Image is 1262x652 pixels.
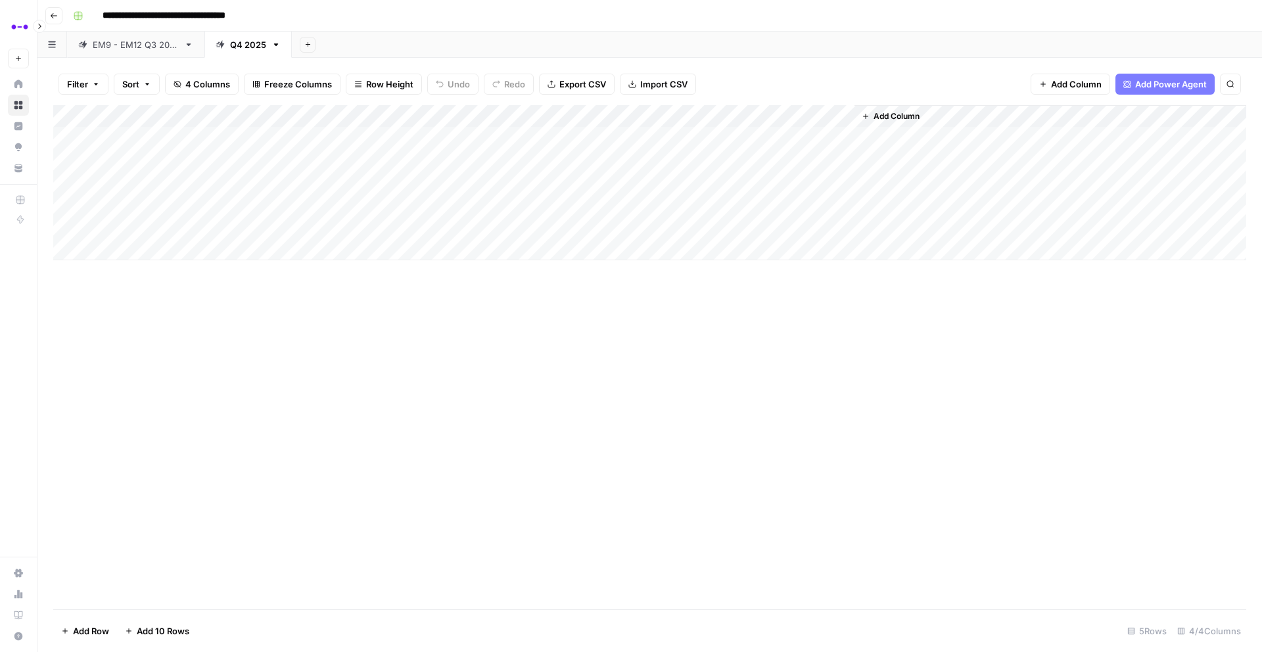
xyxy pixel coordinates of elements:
[204,32,292,58] a: Q4 2025
[93,38,179,51] div: EM9 - EM12 Q3 2025
[8,11,29,43] button: Workspace: Abacum
[856,108,925,125] button: Add Column
[427,74,479,95] button: Undo
[8,605,29,626] a: Learning Hub
[230,38,266,51] div: Q4 2025
[8,626,29,647] button: Help + Support
[67,78,88,91] span: Filter
[559,78,606,91] span: Export CSV
[122,78,139,91] span: Sort
[185,78,230,91] span: 4 Columns
[8,15,32,39] img: Abacum Logo
[165,74,239,95] button: 4 Columns
[1031,74,1110,95] button: Add Column
[58,74,108,95] button: Filter
[8,116,29,137] a: Insights
[117,620,197,641] button: Add 10 Rows
[346,74,422,95] button: Row Height
[8,95,29,116] a: Browse
[8,74,29,95] a: Home
[484,74,534,95] button: Redo
[366,78,413,91] span: Row Height
[1172,620,1246,641] div: 4/4 Columns
[1051,78,1102,91] span: Add Column
[620,74,696,95] button: Import CSV
[539,74,615,95] button: Export CSV
[264,78,332,91] span: Freeze Columns
[53,620,117,641] button: Add Row
[1135,78,1207,91] span: Add Power Agent
[8,137,29,158] a: Opportunities
[448,78,470,91] span: Undo
[114,74,160,95] button: Sort
[8,563,29,584] a: Settings
[1115,74,1215,95] button: Add Power Agent
[73,624,109,638] span: Add Row
[244,74,340,95] button: Freeze Columns
[640,78,688,91] span: Import CSV
[504,78,525,91] span: Redo
[1122,620,1172,641] div: 5 Rows
[8,584,29,605] a: Usage
[137,624,189,638] span: Add 10 Rows
[8,158,29,179] a: Your Data
[67,32,204,58] a: EM9 - EM12 Q3 2025
[874,110,920,122] span: Add Column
